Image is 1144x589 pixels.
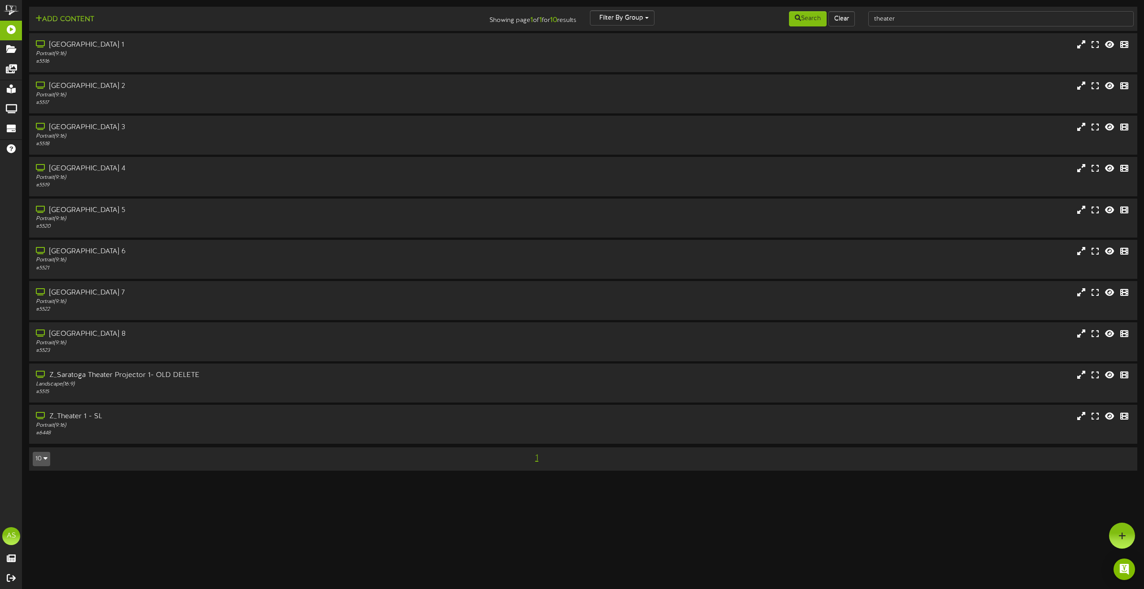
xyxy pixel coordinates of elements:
[36,347,484,355] div: # 5523
[36,288,484,298] div: [GEOGRAPHIC_DATA] 7
[36,174,484,182] div: Portrait ( 9:16 )
[2,527,20,545] div: AS
[828,11,855,26] button: Clear
[36,256,484,264] div: Portrait ( 9:16 )
[36,381,484,388] div: Landscape ( 16:9 )
[36,422,484,429] div: Portrait ( 9:16 )
[36,164,484,174] div: [GEOGRAPHIC_DATA] 4
[533,453,541,463] span: 1
[36,182,484,189] div: # 5519
[33,452,50,466] button: 10
[36,99,484,107] div: # 5517
[36,329,484,339] div: [GEOGRAPHIC_DATA] 8
[36,247,484,257] div: [GEOGRAPHIC_DATA] 6
[36,429,484,437] div: # 6448
[36,370,484,381] div: Z_Saratoga Theater Projector 1- OLD DELETE
[36,140,484,148] div: # 5518
[539,16,542,24] strong: 1
[789,11,827,26] button: Search
[398,10,583,26] div: Showing page of for results
[36,122,484,133] div: [GEOGRAPHIC_DATA] 3
[868,11,1134,26] input: -- Search Playlists by Name --
[36,50,484,58] div: Portrait ( 9:16 )
[36,40,484,50] div: [GEOGRAPHIC_DATA] 1
[36,264,484,272] div: # 5521
[36,411,484,422] div: Z_Theater 1 - SL
[590,10,654,26] button: Filter By Group
[36,306,484,313] div: # 5522
[33,14,97,25] button: Add Content
[530,16,533,24] strong: 1
[36,91,484,99] div: Portrait ( 9:16 )
[36,215,484,223] div: Portrait ( 9:16 )
[1114,559,1135,580] div: Open Intercom Messenger
[36,223,484,230] div: # 5520
[36,205,484,216] div: [GEOGRAPHIC_DATA] 5
[36,298,484,306] div: Portrait ( 9:16 )
[36,388,484,396] div: # 5515
[36,133,484,140] div: Portrait ( 9:16 )
[36,81,484,91] div: [GEOGRAPHIC_DATA] 2
[550,16,557,24] strong: 10
[36,339,484,347] div: Portrait ( 9:16 )
[36,58,484,65] div: # 5516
